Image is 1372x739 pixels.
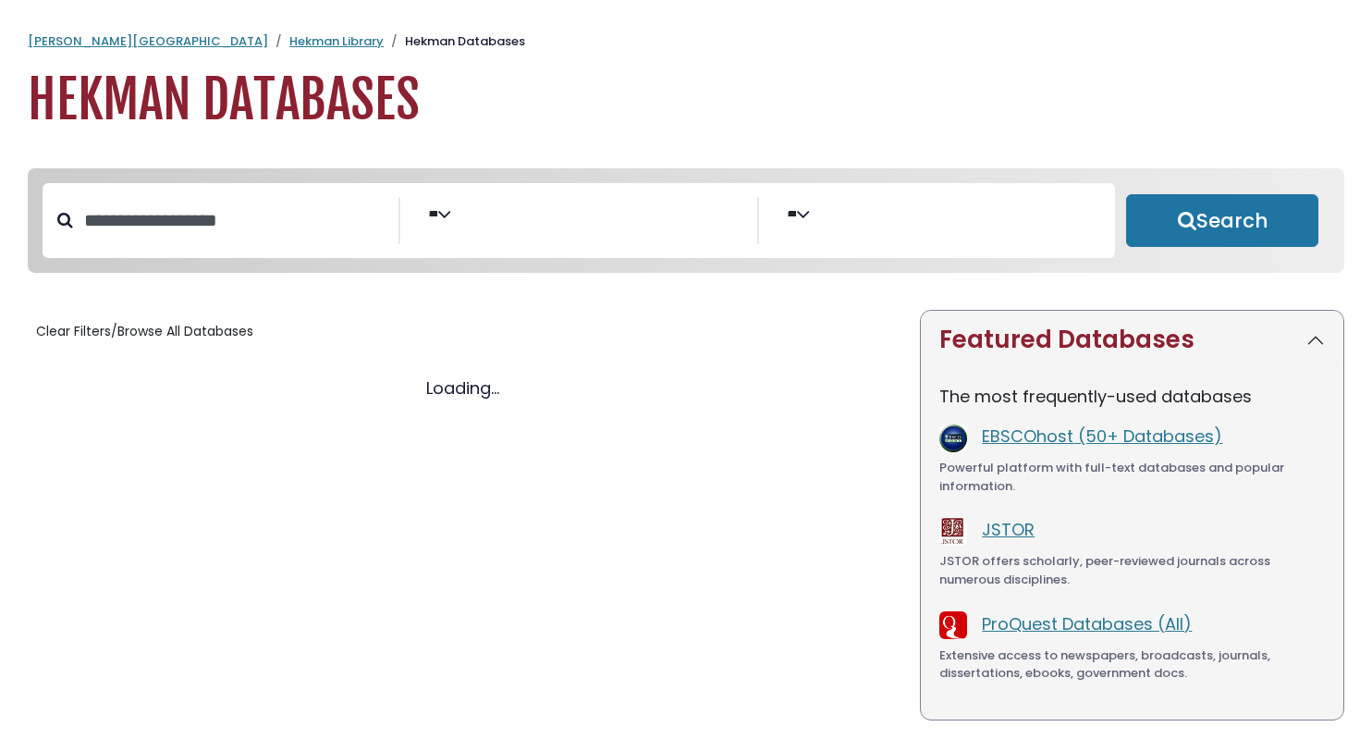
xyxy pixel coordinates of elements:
[982,612,1192,635] a: ProQuest Databases (All)
[289,32,384,50] a: Hekman Library
[774,207,796,216] select: Database Vendors Filter
[1126,194,1318,248] button: Submit for Search Results
[939,384,1325,409] p: The most frequently-used databases
[939,552,1325,588] div: JSTOR offers scholarly, peer-reviewed journals across numerous disciplines.
[939,459,1325,495] div: Powerful platform with full-text databases and popular information.
[921,311,1343,369] button: Featured Databases
[939,647,1325,683] div: Extensive access to newspapers, broadcasts, journals, dissertations, ebooks, government docs.
[28,69,1344,131] h1: Hekman Databases
[384,32,525,51] li: Hekman Databases
[28,32,268,50] a: [PERSON_NAME][GEOGRAPHIC_DATA]
[28,168,1344,274] nav: Search filters
[28,376,898,400] div: Loading...
[982,425,1222,448] a: EBSCOhost (50+ Databases)
[28,32,1344,51] nav: breadcrumb
[982,518,1035,541] a: JSTOR
[73,205,398,236] input: Search database by title or keyword
[415,207,437,216] select: Database Subject Filter
[28,317,262,346] button: Clear Filters/Browse All Databases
